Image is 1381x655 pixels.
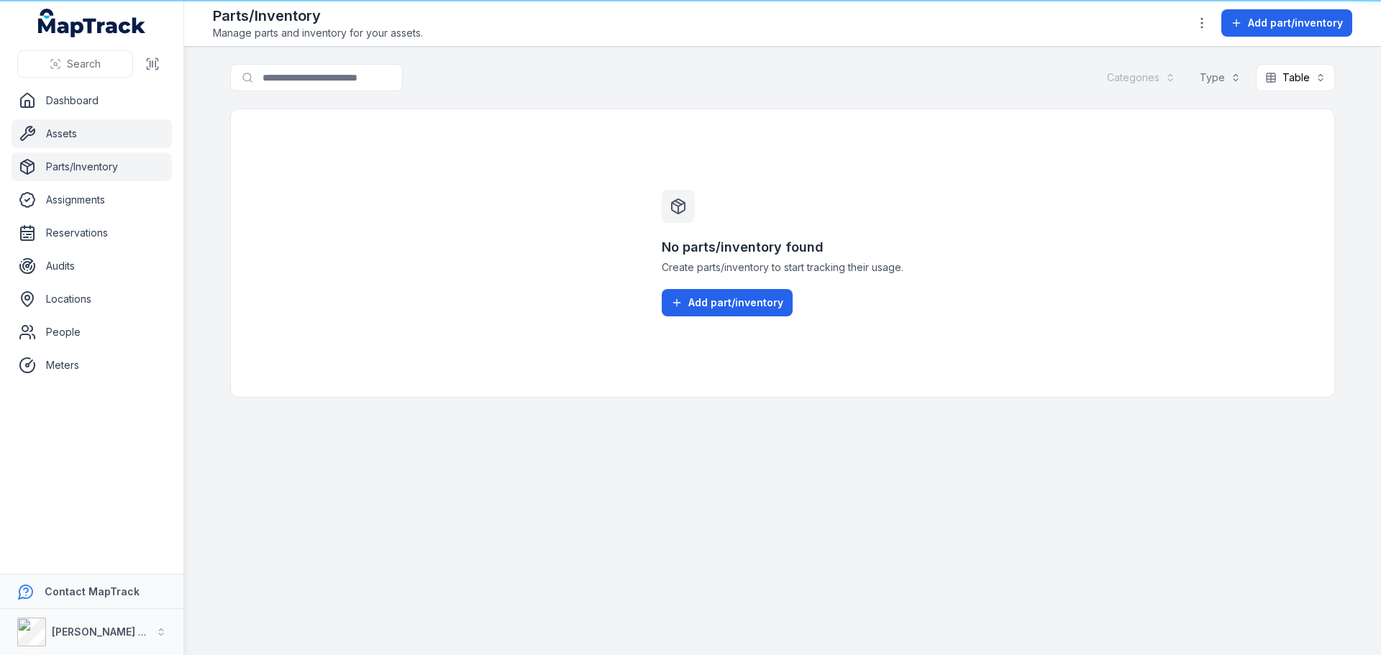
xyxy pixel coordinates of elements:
strong: [PERSON_NAME] Air [52,626,152,638]
button: Table [1256,64,1335,91]
button: Search [17,50,133,78]
strong: Contact MapTrack [45,585,140,597]
h2: Parts/Inventory [213,6,423,26]
a: Dashboard [12,86,172,115]
h3: No parts/inventory found [662,237,903,257]
a: Audits [12,252,172,280]
button: Type [1190,64,1250,91]
a: Meters [12,351,172,380]
a: Assets [12,119,172,148]
a: Assignments [12,185,172,214]
a: Parts/Inventory [12,152,172,181]
a: People [12,318,172,347]
span: Create parts/inventory to start tracking their usage. [662,260,903,275]
span: Manage parts and inventory for your assets. [213,26,423,40]
a: Reservations [12,219,172,247]
span: Search [67,57,101,71]
button: Add part/inventory [662,289,793,316]
a: MapTrack [38,9,146,37]
span: Add part/inventory [1248,16,1343,30]
button: Add part/inventory [1221,9,1352,37]
a: Locations [12,285,172,313]
span: Add part/inventory [688,296,783,310]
